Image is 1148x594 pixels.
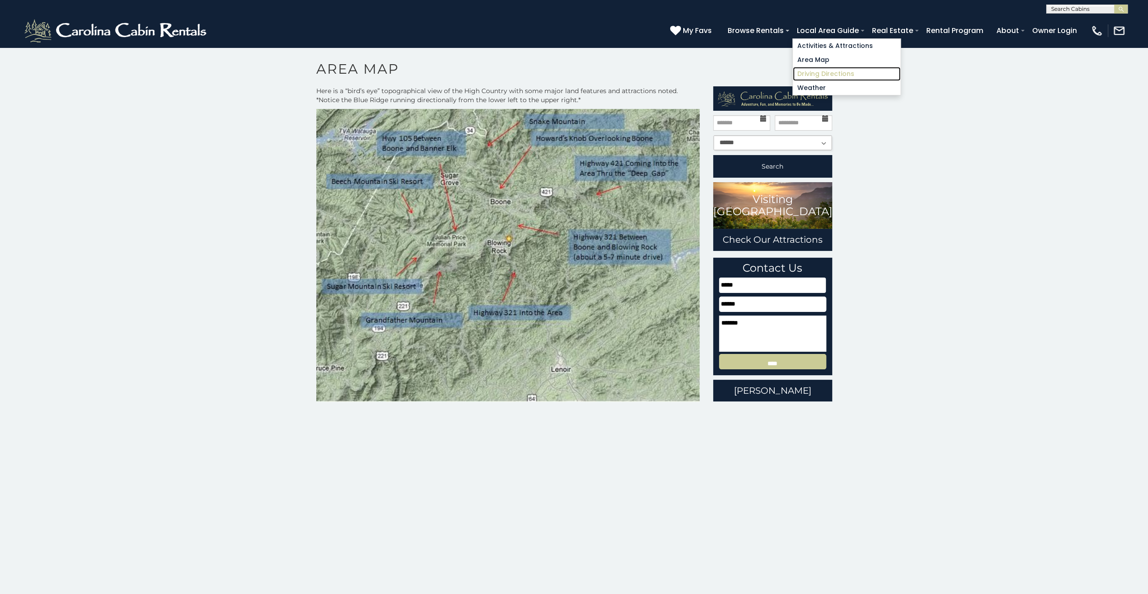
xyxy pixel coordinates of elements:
[713,155,832,178] button: Search
[723,23,788,38] a: Browse Rentals
[793,81,900,95] a: Weather
[922,23,988,38] a: Rental Program
[23,17,210,44] img: White-1-2.png
[310,61,839,86] h1: Area Map
[1113,24,1125,37] img: mail-regular-white.png
[793,67,900,81] a: Driving Directions
[713,229,832,251] a: Check Our Attractions
[713,380,832,402] a: [PERSON_NAME]
[316,86,700,104] p: Here is a “bird’s eye” topographical view of the High Country with some major land features and a...
[992,23,1024,38] a: About
[683,25,712,36] span: My Favs
[867,23,918,38] a: Real Estate
[719,262,826,274] h3: Contact Us
[670,25,714,37] a: My Favs
[1028,23,1081,38] a: Owner Login
[713,193,832,217] h3: Visiting [GEOGRAPHIC_DATA]
[792,23,863,38] a: Local Area Guide
[793,39,900,53] a: Activities & Attractions
[793,53,900,67] a: Area Map
[1091,24,1103,37] img: phone-regular-white.png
